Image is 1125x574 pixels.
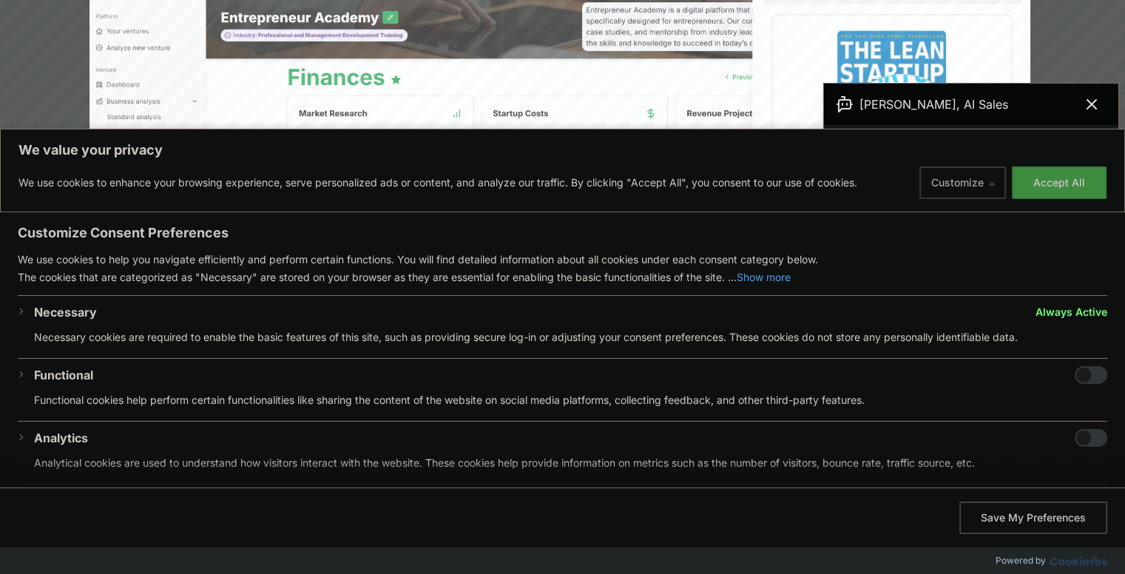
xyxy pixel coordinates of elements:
[1050,556,1107,566] img: Cookieyes logo
[34,429,88,447] button: Analytics
[859,95,1008,113] span: [PERSON_NAME], AI Sales
[919,166,1006,199] button: Customize
[18,269,1107,286] p: The cookies that are categorized as "Necessary" are stored on your browser as they are essential ...
[737,269,791,286] button: Show more
[34,328,1107,346] p: Necessary cookies are required to enable the basic features of this site, such as providing secur...
[18,251,1107,269] p: We use cookies to help you navigate efficiently and perform certain functions. You will find deta...
[18,224,229,242] span: Customize Consent Preferences
[18,141,1107,159] p: We value your privacy
[34,303,97,321] button: Necessary
[1036,303,1107,321] span: Always Active
[34,454,1107,472] p: Analytical cookies are used to understand how visitors interact with the website. These cookies h...
[18,174,857,192] p: We use cookies to enhance your browsing experience, serve personalized ads or content, and analyz...
[34,366,93,384] button: Functional
[1075,366,1107,384] input: Enable Functional
[34,391,1107,409] p: Functional cookies help perform certain functionalities like sharing the content of the website o...
[1012,166,1107,199] button: Accept All
[959,502,1107,534] button: Save My Preferences
[1075,429,1107,447] input: Enable Analytics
